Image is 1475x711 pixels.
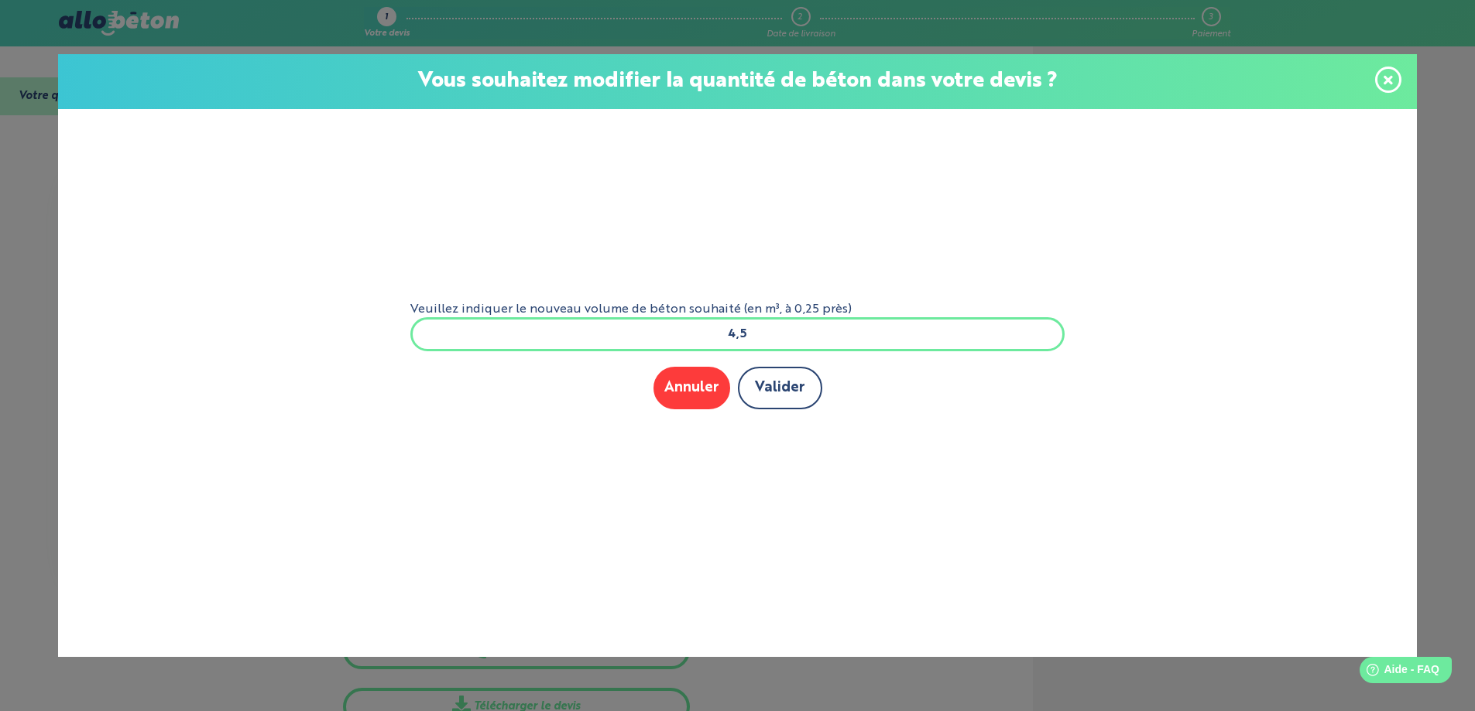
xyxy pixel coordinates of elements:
[74,70,1401,94] p: Vous souhaitez modifier la quantité de béton dans votre devis ?
[410,303,1065,316] label: Veuillez indiquer le nouveau volume de béton souhaité (en m³, à 0,25 près)
[1337,651,1458,694] iframe: Help widget launcher
[738,367,822,409] button: Valider
[410,317,1065,351] input: xxx
[653,367,730,409] button: Annuler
